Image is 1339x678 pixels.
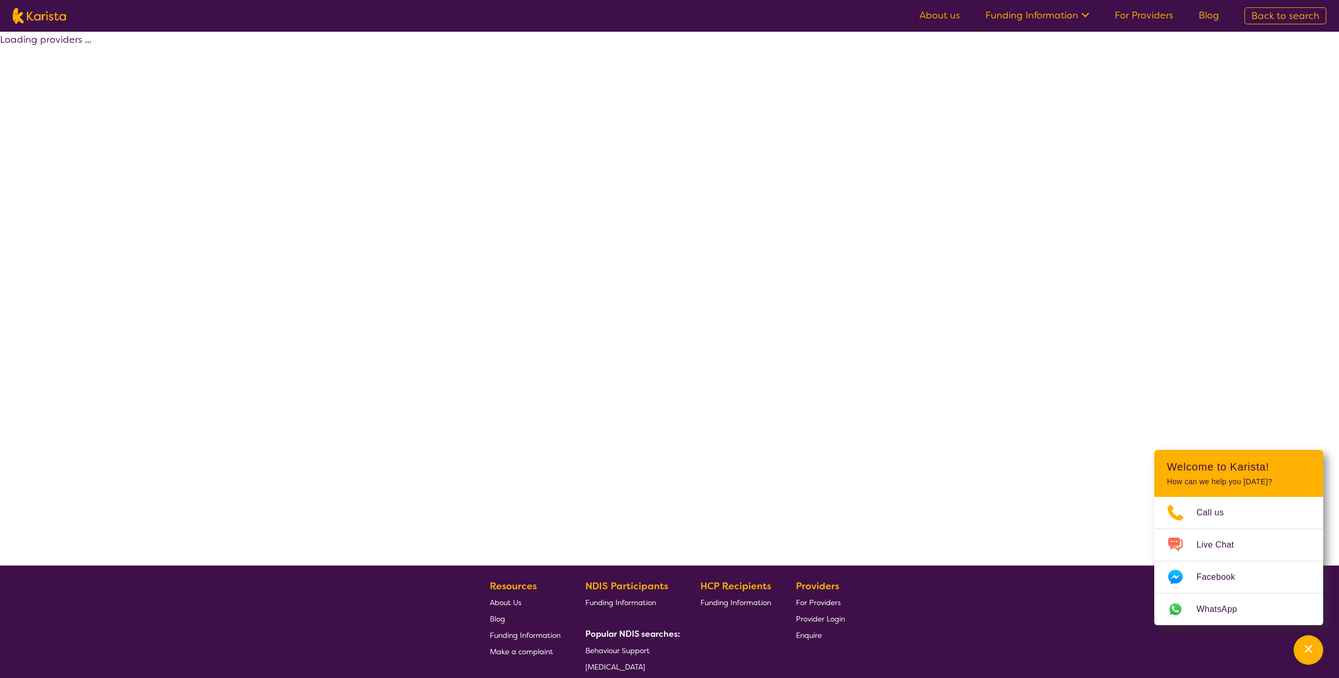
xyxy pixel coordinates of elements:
p: How can we help you [DATE]? [1167,477,1310,486]
a: Blog [490,610,561,627]
span: Funding Information [585,598,656,607]
img: Karista logo [13,8,66,24]
a: About us [919,9,960,22]
a: Funding Information [985,9,1089,22]
a: Behaviour Support [585,642,676,658]
span: Provider Login [796,614,845,624]
a: For Providers [796,594,845,610]
b: NDIS Participants [585,580,668,592]
span: WhatsApp [1196,601,1250,617]
b: Providers [796,580,839,592]
span: Facebook [1196,569,1248,585]
b: Resources [490,580,537,592]
a: Provider Login [796,610,845,627]
a: Back to search [1245,7,1326,24]
span: Back to search [1251,10,1319,22]
a: For Providers [1115,9,1173,22]
span: Enquire [796,630,822,640]
span: Call us [1196,505,1237,521]
span: Blog [490,614,505,624]
h2: Welcome to Karista! [1167,460,1310,473]
span: For Providers [796,598,841,607]
div: Channel Menu [1154,450,1323,625]
a: Web link opens in a new tab. [1154,594,1323,625]
span: Make a complaint [490,647,553,656]
ul: Choose channel [1154,497,1323,625]
span: Funding Information [700,598,771,607]
a: Make a complaint [490,643,561,660]
span: Behaviour Support [585,646,650,655]
span: Funding Information [490,630,561,640]
span: [MEDICAL_DATA] [585,662,645,672]
a: Enquire [796,627,845,643]
a: About Us [490,594,561,610]
a: [MEDICAL_DATA] [585,658,676,675]
span: About Us [490,598,521,607]
b: HCP Recipients [700,580,771,592]
a: Funding Information [490,627,561,643]
b: Popular NDIS searches: [585,628,680,639]
a: Funding Information [585,594,676,610]
a: Funding Information [700,594,771,610]
span: Live Chat [1196,537,1247,553]
button: Channel Menu [1294,635,1323,665]
a: Blog [1199,9,1219,22]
